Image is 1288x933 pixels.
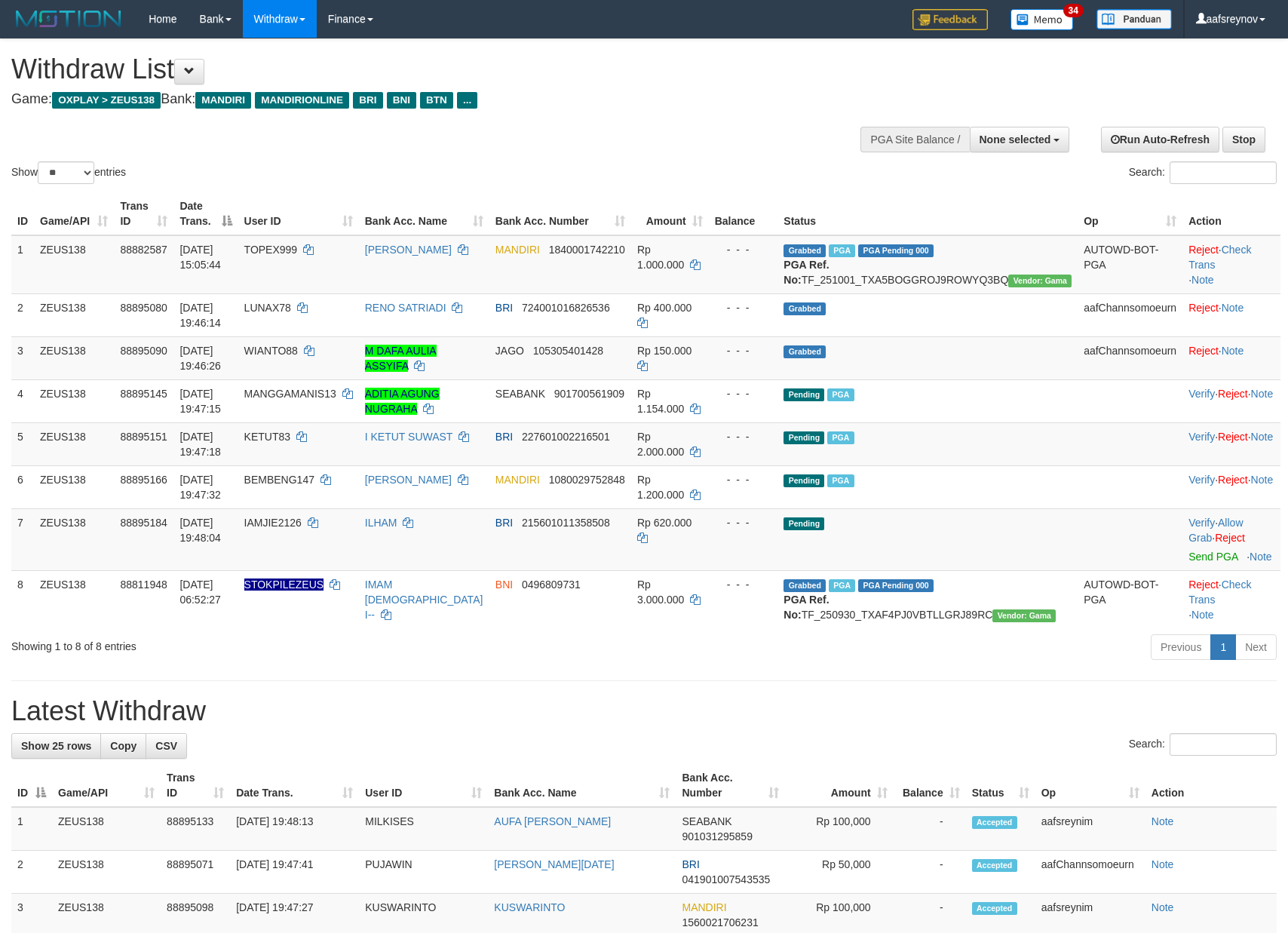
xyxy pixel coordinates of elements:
[495,345,524,357] span: JAGO
[155,740,177,752] span: CSV
[365,517,397,529] a: ILHAM
[34,422,114,465] td: ZEUS138
[1101,127,1219,152] a: Run Auto-Refresh
[1188,517,1243,544] a: Allow Grab
[11,8,126,30] img: MOTION_logo.png
[11,696,1277,726] h1: Latest Withdraw
[34,508,114,570] td: ZEUS138
[522,517,610,529] span: Copy 215601011358508 to clipboard
[784,517,824,530] span: Pending
[549,244,625,256] span: Copy 1840001742210 to clipboard
[829,579,855,592] span: Marked by aafsreyleap
[161,807,230,851] td: 88895133
[1188,388,1215,400] a: Verify
[179,579,221,606] span: [DATE] 06:52:27
[549,474,625,486] span: Copy 1080029752848 to clipboard
[637,431,684,458] span: Rp 2.000.000
[972,859,1017,872] span: Accepted
[972,816,1017,829] span: Accepted
[52,764,161,807] th: Game/API: activate to sort column ascending
[359,192,489,235] th: Bank Acc. Name: activate to sort column ascending
[682,830,752,842] span: Copy 901031295859 to clipboard
[829,244,855,257] span: Marked by aafnoeunsreypich
[1035,807,1145,851] td: aafsreynim
[365,579,483,621] a: IMAM [DEMOGRAPHIC_DATA] I--
[230,851,359,894] td: [DATE] 19:47:41
[784,302,826,315] span: Grabbed
[420,92,453,109] span: BTN
[1251,388,1274,400] a: Note
[827,474,854,487] span: Marked by aafsolysreylen
[1129,161,1277,184] label: Search:
[120,345,167,357] span: 88895090
[1210,634,1236,660] a: 1
[1222,345,1244,357] a: Note
[637,474,684,501] span: Rp 1.200.000
[495,579,513,591] span: BNI
[489,192,631,235] th: Bank Acc. Number: activate to sort column ascending
[784,345,826,358] span: Grabbed
[230,764,359,807] th: Date Trans.: activate to sort column ascending
[1188,474,1215,486] a: Verify
[11,807,52,851] td: 1
[365,431,452,443] a: I KETUT SUWAST
[682,858,699,870] span: BRI
[120,388,167,400] span: 88895145
[11,465,34,508] td: 6
[682,916,758,928] span: Copy 1560021706231 to clipboard
[522,431,610,443] span: Copy 227601002216501 to clipboard
[784,431,824,444] span: Pending
[980,134,1051,146] span: None selected
[1170,733,1277,756] input: Search:
[533,345,603,357] span: Copy 105305401428 to clipboard
[1235,634,1277,660] a: Next
[1182,465,1280,508] td: · ·
[179,517,221,544] span: [DATE] 19:48:04
[179,345,221,372] span: [DATE] 19:46:26
[387,92,416,109] span: BNI
[173,192,238,235] th: Date Trans.: activate to sort column descending
[34,293,114,336] td: ZEUS138
[1215,532,1245,544] a: Reject
[11,508,34,570] td: 7
[244,431,290,443] span: KETUT83
[1182,336,1280,379] td: ·
[784,244,826,257] span: Grabbed
[179,388,221,415] span: [DATE] 19:47:15
[715,472,772,487] div: - - -
[244,345,298,357] span: WIANTO88
[1129,733,1277,756] label: Search:
[1008,275,1072,287] span: Vendor URL: https://trx31.1velocity.biz
[359,851,488,894] td: PUJAWIN
[637,345,692,357] span: Rp 150.000
[495,431,513,443] span: BRI
[1188,431,1215,443] a: Verify
[11,570,34,628] td: 8
[682,815,731,827] span: SEABANK
[676,764,784,807] th: Bank Acc. Number: activate to sort column ascending
[966,764,1035,807] th: Status: activate to sort column ascending
[992,609,1056,622] span: Vendor URL: https://trx31.1velocity.biz
[179,244,221,271] span: [DATE] 15:05:44
[11,633,526,654] div: Showing 1 to 8 of 8 entries
[38,161,94,184] select: Showentries
[244,474,314,486] span: BEMBENG147
[715,577,772,592] div: - - -
[785,851,894,894] td: Rp 50,000
[179,474,221,501] span: [DATE] 19:47:32
[365,244,452,256] a: [PERSON_NAME]
[1188,345,1219,357] a: Reject
[522,302,610,314] span: Copy 724001016826536 to clipboard
[1151,634,1211,660] a: Previous
[715,386,772,401] div: - - -
[1035,764,1145,807] th: Op: activate to sort column ascending
[972,902,1017,915] span: Accepted
[21,740,91,752] span: Show 25 rows
[777,570,1078,628] td: TF_250930_TXAF4PJ0VBTLLGRJ89RC
[637,244,684,271] span: Rp 1.000.000
[11,235,34,294] td: 1
[495,244,540,256] span: MANDIRI
[114,192,173,235] th: Trans ID: activate to sort column ascending
[1182,192,1280,235] th: Action
[1188,302,1219,314] a: Reject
